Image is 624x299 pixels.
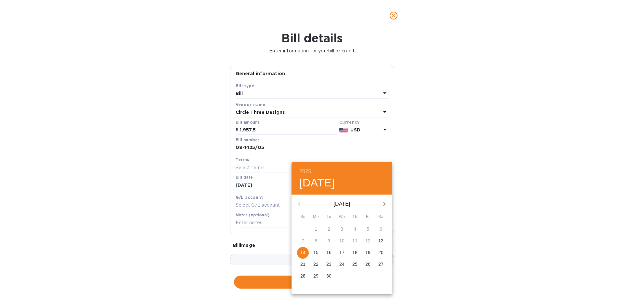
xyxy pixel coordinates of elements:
p: [DATE] [307,200,377,208]
p: 13 [378,238,383,244]
p: 30 [326,273,331,279]
p: 29 [313,273,318,279]
button: 16 [323,247,335,259]
button: 14 [297,247,309,259]
button: 26 [362,259,374,270]
p: 18 [352,249,357,256]
button: 28 [297,270,309,282]
p: 14 [300,249,305,256]
span: Tu [323,214,335,220]
span: Th [349,214,361,220]
span: Su [297,214,309,220]
p: 23 [326,261,331,267]
button: 20 [375,247,387,259]
button: 22 [310,259,322,270]
p: 21 [300,261,305,267]
span: Sa [375,214,387,220]
button: 27 [375,259,387,270]
span: Mo [310,214,322,220]
button: 23 [323,259,335,270]
button: 17 [336,247,348,259]
button: 30 [323,270,335,282]
p: 17 [339,249,344,256]
button: 13 [375,235,387,247]
span: Fr [362,214,374,220]
button: 29 [310,270,322,282]
p: 16 [326,249,331,256]
button: 2025 [299,167,311,176]
button: 19 [362,247,374,259]
button: 21 [297,259,309,270]
p: 20 [378,249,383,256]
span: We [336,214,348,220]
p: 25 [352,261,357,267]
button: 25 [349,259,361,270]
p: 15 [313,249,318,256]
button: [DATE] [299,176,335,190]
p: 27 [378,261,383,267]
button: 18 [349,247,361,259]
p: 26 [365,261,370,267]
button: 24 [336,259,348,270]
p: 28 [300,273,305,279]
p: 24 [339,261,344,267]
button: 15 [310,247,322,259]
p: 19 [365,249,370,256]
p: 22 [313,261,318,267]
